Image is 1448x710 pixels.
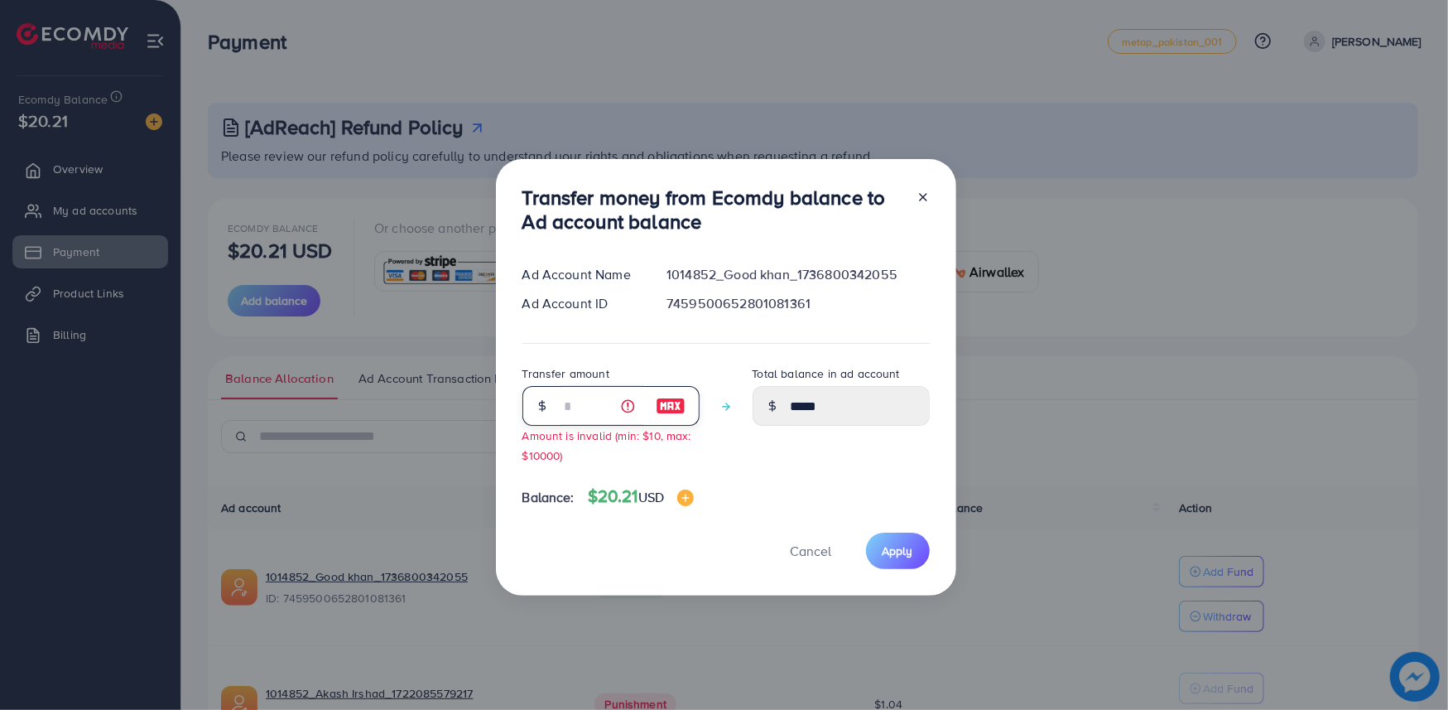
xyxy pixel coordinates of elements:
img: image [677,490,694,506]
h3: Transfer money from Ecomdy balance to Ad account balance [522,186,903,234]
div: 7459500652801081361 [653,294,942,313]
div: 1014852_Good khan_1736800342055 [653,265,942,284]
small: Amount is invalid (min: $10, max: $10000) [522,427,691,462]
label: Total balance in ad account [753,365,900,382]
button: Apply [866,533,930,568]
div: Ad Account Name [509,265,654,284]
span: USD [638,488,664,506]
label: Transfer amount [522,365,609,382]
h4: $20.21 [588,486,694,507]
span: Cancel [791,542,832,560]
span: Apply [883,543,913,559]
img: image [656,396,686,416]
div: Ad Account ID [509,294,654,313]
span: Balance: [522,488,575,507]
button: Cancel [770,533,853,568]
